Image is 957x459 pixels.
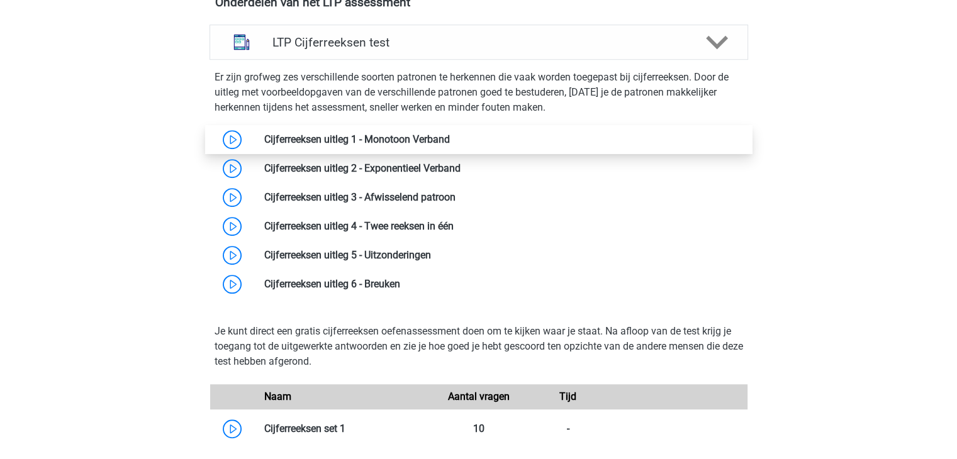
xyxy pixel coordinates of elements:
div: Cijferreeksen uitleg 5 - Uitzonderingen [255,248,747,263]
div: Cijferreeksen uitleg 1 - Monotoon Verband [255,132,747,147]
div: Cijferreeksen uitleg 3 - Afwisselend patroon [255,190,747,205]
div: Aantal vragen [434,389,523,404]
p: Er zijn grofweg zes verschillende soorten patronen te herkennen die vaak worden toegepast bij cij... [215,70,743,115]
img: cijferreeksen [225,26,258,58]
div: Cijferreeksen uitleg 4 - Twee reeksen in één [255,219,747,234]
div: Cijferreeksen uitleg 6 - Breuken [255,277,747,292]
div: Cijferreeksen set 1 [255,421,434,436]
a: cijferreeksen LTP Cijferreeksen test [204,25,753,60]
p: Je kunt direct een gratis cijferreeksen oefenassessment doen om te kijken waar je staat. Na afloo... [215,324,743,369]
div: Cijferreeksen uitleg 2 - Exponentieel Verband [255,161,747,176]
h4: LTP Cijferreeksen test [272,35,685,50]
div: Tijd [523,389,613,404]
div: Naam [255,389,434,404]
